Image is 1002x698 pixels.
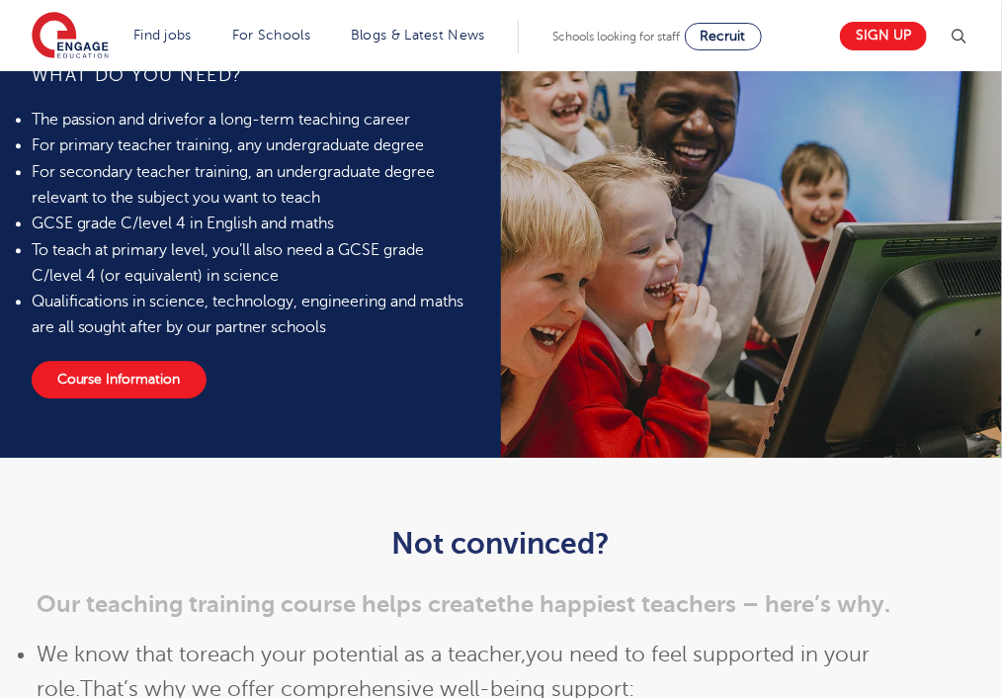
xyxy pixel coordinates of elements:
h4: What do you need? [32,63,477,87]
span: To teach at primary level, you’ll also need a GCSE grade C/level 4 (or equivalent) in science [32,241,425,285]
li: For secondary teacher training, an undergraduate degree relevant to the subject you want to teach [32,159,477,212]
li: For primary teacher training, any undergraduate degree [32,132,477,158]
a: Sign up [840,22,927,50]
h2: Not convinced? [37,527,965,561]
span: reach your potential as a teacher, [200,643,526,666]
li: The passion and drive [32,107,477,132]
span: Recruit [701,29,746,44]
span: for a long-term teaching career [185,111,411,129]
a: Find jobs [133,28,192,43]
h3: the happiest teachers – here’s why. [37,590,965,618]
li: GCSE grade C/level 4 in English and maths [32,211,477,236]
span: Schools looking for staff [553,30,681,44]
span: Qualifications in science, technology, engineering and maths are all sought after by our partner ... [32,293,464,336]
a: Recruit [685,23,762,50]
img: Engage Education [32,12,109,61]
span: Our teaching training course helps create [37,590,497,618]
a: Blogs & Latest News [351,28,485,43]
a: Course Information [32,361,207,398]
a: For Schools [232,28,310,43]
